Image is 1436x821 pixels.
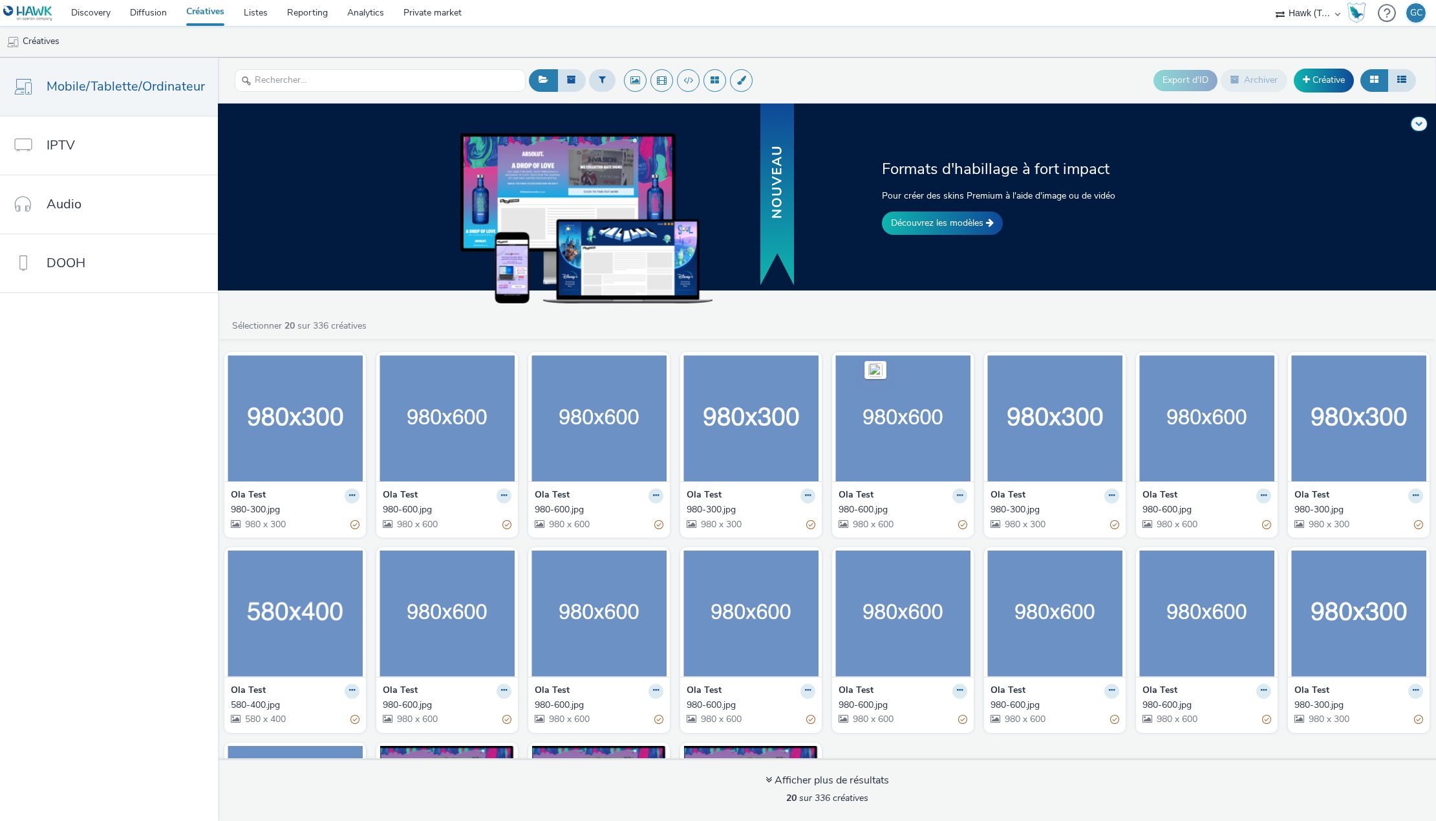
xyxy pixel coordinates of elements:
a: Sélectionner sur 336 créatives [231,320,372,332]
div: Partiellement valide [350,713,359,727]
strong: Ola Test [1294,488,1329,503]
span: 980 x 600 [1155,518,1197,531]
div: 980-300.jpg [991,503,1114,516]
img: example of skins on dekstop, tablet and mobile devices [460,133,713,303]
img: 980-600.jpg visual [835,551,970,677]
a: 980-600.jpg [1142,503,1271,516]
img: 980-300.jpg visual [228,355,363,481]
input: Rechercher... [235,69,526,92]
div: Partiellement valide [1110,713,1119,727]
strong: Ola Test [687,684,722,699]
strong: Ola Test [383,684,418,699]
div: Partiellement valide [1414,518,1423,531]
div: Partiellement valide [806,713,815,727]
div: Partiellement valide [1262,713,1271,727]
a: Hawk Academy [1347,3,1371,23]
a: 980-300.jpg [231,503,359,516]
span: 580 x 400 [244,713,286,725]
span: 980 x 600 [852,518,894,531]
a: 980-300.jpg [1294,503,1423,516]
div: GC [1410,3,1422,23]
div: Partiellement valide [502,713,511,727]
img: 980-300.jpg visual [1291,551,1426,677]
img: 980-300.jpg visual [1291,355,1426,481]
a: 980-600.jpg [1142,699,1271,712]
h2: Formats d'habillage à fort impact [882,159,1180,179]
div: Partiellement valide [654,713,663,727]
img: Hawk Academy [1347,3,1366,23]
strong: Ola Test [231,488,266,503]
strong: Ola Test [839,488,873,503]
a: 980-600.jpg [839,503,967,516]
strong: Ola Test [383,488,418,503]
img: mobile [6,36,19,49]
strong: Ola Test [1142,488,1177,503]
span: 980 x 300 [244,518,286,531]
span: 980 x 600 [548,518,590,531]
div: 980-600.jpg [1142,503,1266,516]
a: 980-300.jpg [991,503,1119,516]
div: 980-600.jpg [535,503,658,516]
button: Liste [1388,69,1416,91]
strong: 20 [786,792,797,804]
a: 980-600.jpg [687,699,815,712]
img: 980-600.jpg visual [531,355,667,481]
img: 980-600.jpg visual [987,551,1122,677]
strong: Ola Test [839,684,873,699]
img: 980-300.jpg visual [987,355,1122,481]
div: 980-300.jpg [1294,503,1418,516]
a: 980-600.jpg [535,699,663,712]
div: 980-300.jpg [231,503,354,516]
a: Découvrez les modèles [882,212,1003,235]
button: Archiver [1221,69,1287,91]
strong: Ola Test [535,684,570,699]
span: 980 x 600 [700,713,742,725]
a: 980-300.jpg [1294,699,1423,712]
span: 980 x 600 [1155,713,1197,725]
img: 980-600.jpg visual [683,551,819,677]
span: 980 x 600 [1003,713,1045,725]
strong: Ola Test [535,488,570,503]
img: 980-600.jpg visual [380,551,515,677]
a: 580-400.jpg [231,699,359,712]
strong: Ola Test [991,488,1025,503]
div: 980-600.jpg [687,699,810,712]
span: sur 336 créatives [786,792,868,804]
div: 980-600.jpg [383,503,506,516]
span: 980 x 600 [548,713,590,725]
a: 980-600.jpg [383,503,511,516]
p: Pour créer des skins Premium à l'aide d'image ou de vidéo [882,189,1180,203]
div: 580-400.jpg [231,699,354,712]
strong: Ola Test [1294,684,1329,699]
div: 980-300.jpg [687,503,810,516]
strong: Ola Test [991,684,1025,699]
img: 980-600.jpg visual [531,551,667,677]
div: 980-600.jpg [1142,699,1266,712]
div: 980-600.jpg [535,699,658,712]
span: 980 x 600 [396,518,438,531]
img: 980-600.jpg visual [1139,355,1274,481]
span: 980 x 300 [1307,713,1349,725]
div: 980-600.jpg [839,699,962,712]
div: 980-300.jpg [1294,699,1418,712]
div: Partiellement valide [350,518,359,531]
div: Partiellement valide [1414,713,1423,727]
div: 980-600.jpg [383,699,506,712]
span: Mobile/Tablette/Ordinateur [47,77,205,96]
span: IPTV [47,136,75,155]
a: 980-600.jpg [991,699,1119,712]
div: Partiellement valide [654,518,663,531]
img: 980-600.jpg visual [380,355,515,481]
div: Partiellement valide [502,518,511,531]
a: Créative [1294,69,1354,92]
div: Partiellement valide [1110,518,1119,531]
span: Audio [47,195,81,213]
span: 980 x 600 [852,713,894,725]
img: 980-300.jpg visual [683,355,819,481]
img: 980-600.jpg visual [1139,551,1274,677]
a: 980-600.jpg [383,699,511,712]
img: 980-600.jpg visual [835,355,970,481]
img: banner with new text [758,102,797,289]
span: 980 x 300 [1307,518,1349,531]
